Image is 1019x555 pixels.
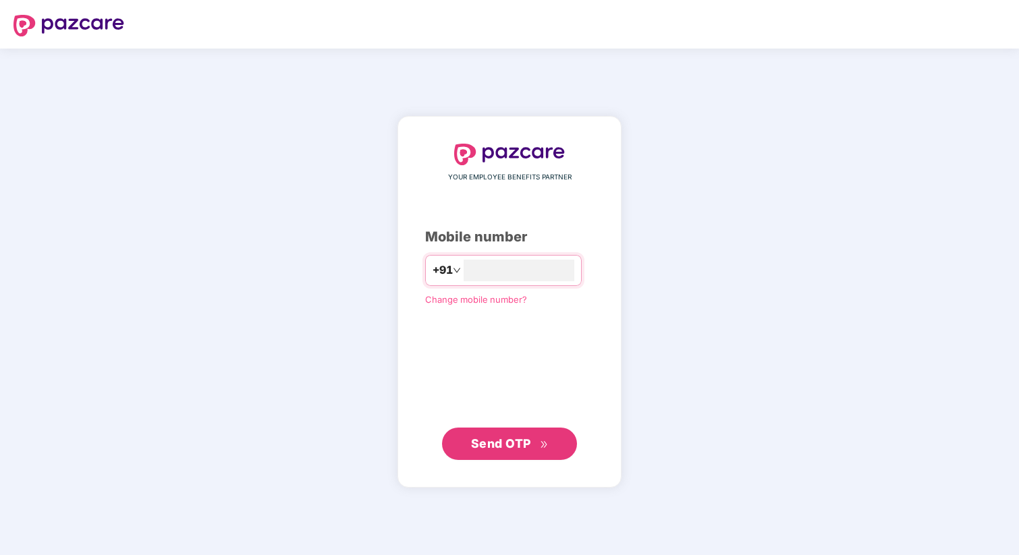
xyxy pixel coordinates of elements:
[454,144,565,165] img: logo
[471,436,531,450] span: Send OTP
[433,262,453,279] span: +91
[448,172,572,183] span: YOUR EMPLOYEE BENEFITS PARTNER
[442,428,577,460] button: Send OTPdouble-right
[425,227,594,247] div: Mobile number
[13,15,124,36] img: logo
[453,266,461,274] span: down
[540,440,549,449] span: double-right
[425,294,527,305] a: Change mobile number?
